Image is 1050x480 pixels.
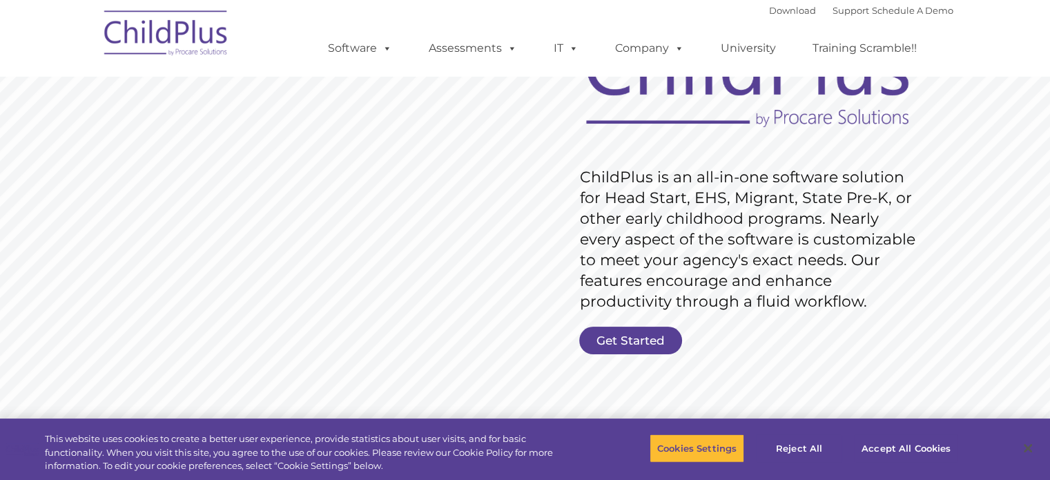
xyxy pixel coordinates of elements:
[97,1,235,70] img: ChildPlus by Procare Solutions
[707,35,790,62] a: University
[872,5,953,16] a: Schedule A Demo
[769,5,953,16] font: |
[833,5,869,16] a: Support
[580,167,922,312] rs-layer: ChildPlus is an all-in-one software solution for Head Start, EHS, Migrant, State Pre-K, or other ...
[415,35,531,62] a: Assessments
[799,35,931,62] a: Training Scramble!!
[601,35,698,62] a: Company
[756,434,842,463] button: Reject All
[854,434,958,463] button: Accept All Cookies
[1013,433,1043,463] button: Close
[540,35,592,62] a: IT
[579,327,682,354] a: Get Started
[650,434,744,463] button: Cookies Settings
[45,432,578,473] div: This website uses cookies to create a better user experience, provide statistics about user visit...
[314,35,406,62] a: Software
[769,5,816,16] a: Download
